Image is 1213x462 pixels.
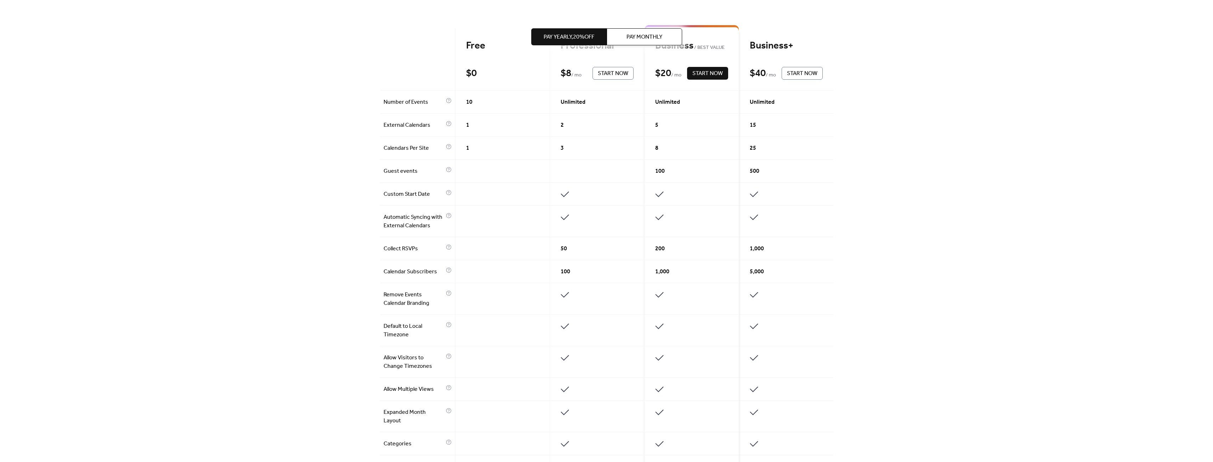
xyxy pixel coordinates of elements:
[750,268,764,276] span: 5,000
[384,440,444,448] span: Categories
[750,98,775,107] span: Unlimited
[750,245,764,253] span: 1,000
[561,67,571,80] div: $ 8
[693,44,725,52] span: BEST VALUE
[607,28,682,45] button: Pay Monthly
[384,268,444,276] span: Calendar Subscribers
[561,144,564,153] span: 3
[787,69,817,78] span: Start Now
[692,69,723,78] span: Start Now
[750,40,823,52] div: Business+
[655,98,680,107] span: Unlimited
[655,167,665,176] span: 100
[750,167,759,176] span: 500
[766,71,776,80] span: / mo
[544,33,594,41] span: Pay Yearly, 20% off
[384,190,444,199] span: Custom Start Date
[655,40,728,52] div: Business
[384,322,444,339] span: Default to Local Timezone
[655,144,658,153] span: 8
[384,121,444,130] span: External Calendars
[466,144,469,153] span: 1
[750,121,756,130] span: 15
[598,69,628,78] span: Start Now
[384,291,444,308] span: Remove Events Calendar Branding
[687,67,728,80] button: Start Now
[384,167,444,176] span: Guest events
[384,245,444,253] span: Collect RSVPs
[750,67,766,80] div: $ 40
[561,121,564,130] span: 2
[384,213,444,230] span: Automatic Syncing with External Calendars
[561,98,585,107] span: Unlimited
[384,408,444,425] span: Expanded Month Layout
[561,245,567,253] span: 50
[384,354,444,371] span: Allow Visitors to Change Timezones
[782,67,823,80] button: Start Now
[466,98,472,107] span: 10
[466,67,477,80] div: $ 0
[750,144,756,153] span: 25
[466,40,539,52] div: Free
[384,98,444,107] span: Number of Events
[655,245,665,253] span: 200
[655,67,671,80] div: $ 20
[561,268,570,276] span: 100
[571,71,582,80] span: / mo
[531,28,607,45] button: Pay Yearly,20%off
[466,121,469,130] span: 1
[671,71,681,80] span: / mo
[384,144,444,153] span: Calendars Per Site
[655,268,669,276] span: 1,000
[384,385,444,394] span: Allow Multiple Views
[655,121,658,130] span: 5
[627,33,662,41] span: Pay Monthly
